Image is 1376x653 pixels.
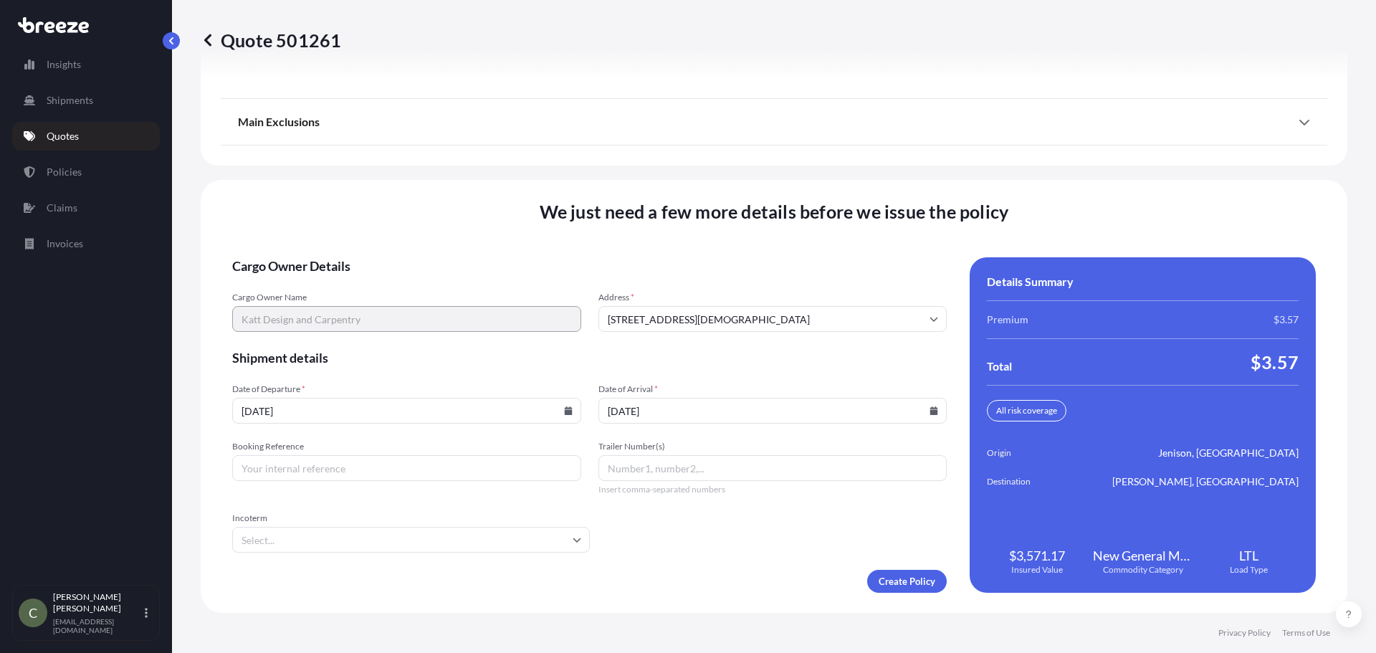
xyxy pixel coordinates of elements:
a: Privacy Policy [1218,627,1271,639]
a: Insights [12,50,160,79]
p: [EMAIL_ADDRESS][DOMAIN_NAME] [53,617,142,634]
span: Booking Reference [232,441,581,452]
a: Quotes [12,122,160,151]
p: Policies [47,165,82,179]
input: Cargo owner address [598,306,947,332]
p: [PERSON_NAME] [PERSON_NAME] [53,591,142,614]
span: Insert comma-separated numbers [598,484,947,495]
span: Insured Value [1011,564,1063,576]
p: Quote 501261 [201,29,341,52]
p: Quotes [47,129,79,143]
a: Claims [12,194,160,222]
p: Create Policy [879,574,935,588]
span: $3.57 [1274,313,1299,327]
span: Total [987,359,1012,373]
p: Insights [47,57,81,72]
span: Incoterm [232,513,590,524]
input: Select... [232,527,590,553]
p: Claims [47,201,77,215]
span: Origin [987,446,1067,460]
a: Invoices [12,229,160,258]
input: mm/dd/yyyy [232,398,581,424]
p: Invoices [47,237,83,251]
span: Date of Arrival [598,383,947,395]
a: Shipments [12,86,160,115]
span: Date of Departure [232,383,581,395]
span: LTL [1239,547,1258,564]
span: Destination [987,475,1067,489]
span: [PERSON_NAME], [GEOGRAPHIC_DATA] [1112,475,1299,489]
span: Shipment details [232,349,947,366]
div: All risk coverage [987,400,1066,421]
span: Address [598,292,947,303]
span: Cargo Owner Name [232,292,581,303]
span: Details Summary [987,275,1074,289]
input: Number1, number2,... [598,455,947,481]
span: Trailer Number(s) [598,441,947,452]
span: We just need a few more details before we issue the policy [540,200,1009,223]
div: Main Exclusions [238,105,1310,139]
span: Jenison, [GEOGRAPHIC_DATA] [1158,446,1299,460]
span: Cargo Owner Details [232,257,947,275]
span: $3.57 [1251,351,1299,373]
span: Premium [987,313,1028,327]
span: Load Type [1230,564,1268,576]
p: Shipments [47,93,93,108]
span: $3,571.17 [1009,547,1065,564]
input: mm/dd/yyyy [598,398,947,424]
a: Policies [12,158,160,186]
span: Main Exclusions [238,115,320,129]
span: Commodity Category [1103,564,1183,576]
span: New General Merchandise [1093,547,1193,564]
a: Terms of Use [1282,627,1330,639]
button: Create Policy [867,570,947,593]
span: C [29,606,37,620]
input: Your internal reference [232,455,581,481]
